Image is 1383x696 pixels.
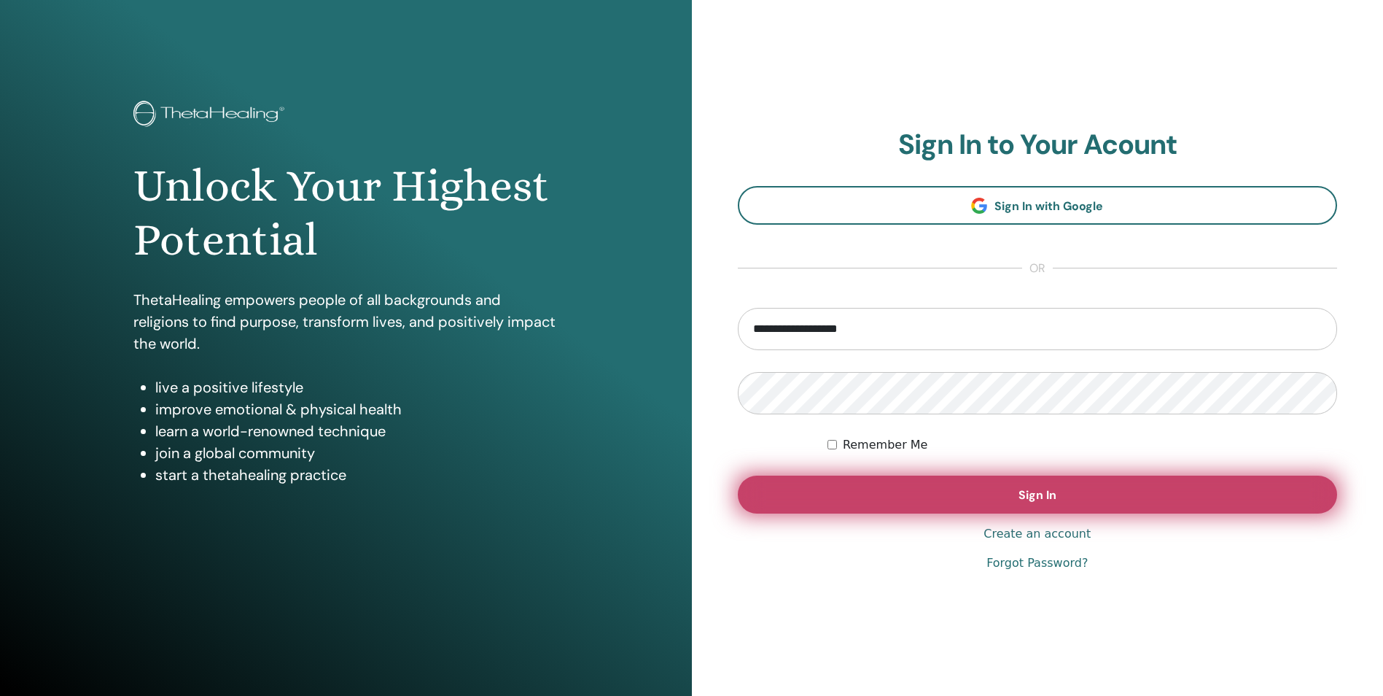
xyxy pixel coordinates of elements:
[1022,260,1053,277] span: or
[738,476,1338,514] button: Sign In
[133,159,558,268] h1: Unlock Your Highest Potential
[155,442,558,464] li: join a global community
[994,198,1103,214] span: Sign In with Google
[155,398,558,420] li: improve emotional & physical health
[738,186,1338,225] a: Sign In with Google
[843,436,928,454] label: Remember Me
[986,554,1088,572] a: Forgot Password?
[155,420,558,442] li: learn a world-renowned technique
[155,376,558,398] li: live a positive lifestyle
[827,436,1337,454] div: Keep me authenticated indefinitely or until I manually logout
[1018,487,1056,503] span: Sign In
[983,525,1091,543] a: Create an account
[738,128,1338,162] h2: Sign In to Your Acount
[155,464,558,486] li: start a thetahealing practice
[133,289,558,355] p: ThetaHealing empowers people of all backgrounds and religions to find purpose, transform lives, a...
